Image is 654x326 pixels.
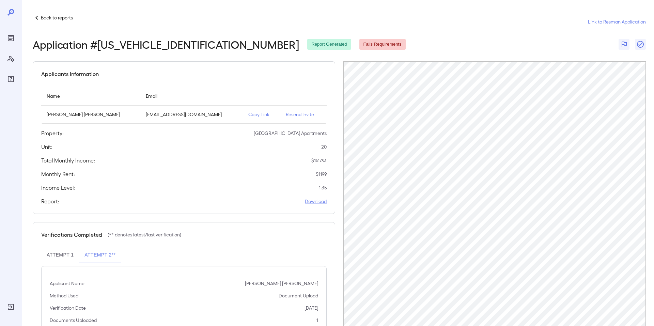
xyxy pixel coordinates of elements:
h2: Application # [US_VEHICLE_IDENTIFICATION_NUMBER] [33,38,299,50]
p: [GEOGRAPHIC_DATA] Apartments [254,130,327,137]
table: simple table [41,86,327,124]
button: Flag Report [619,39,629,50]
p: Back to reports [41,14,73,21]
th: Email [140,86,243,106]
p: $ 1199 [316,171,327,177]
p: (** denotes latest/last verification) [108,231,181,238]
p: 1.35 [319,184,327,191]
a: Download [305,198,327,205]
span: Report Generated [307,41,351,48]
p: [PERSON_NAME] [PERSON_NAME] [47,111,135,118]
p: Document Upload [279,292,318,299]
div: Manage Users [5,53,16,64]
h5: Property: [41,129,64,137]
p: [EMAIL_ADDRESS][DOMAIN_NAME] [146,111,237,118]
div: Reports [5,33,16,44]
h5: Applicants Information [41,70,99,78]
th: Name [41,86,140,106]
p: $ 1617.93 [311,157,327,164]
span: Fails Requirements [359,41,406,48]
p: Copy Link [248,111,275,118]
h5: Income Level: [41,184,75,192]
p: [PERSON_NAME] [PERSON_NAME] [245,280,318,287]
p: Resend Invite [286,111,321,118]
p: Verification Date [50,305,86,311]
h5: Monthly Rent: [41,170,75,178]
p: Method Used [50,292,78,299]
button: Close Report [635,39,646,50]
p: Applicant Name [50,280,84,287]
div: Log Out [5,301,16,312]
div: FAQ [5,74,16,84]
a: Link to Resman Application [588,18,646,25]
h5: Total Monthly Income: [41,156,95,165]
button: Attempt 2** [79,247,121,263]
button: Attempt 1 [41,247,79,263]
p: [DATE] [305,305,318,311]
p: Documents Uploaded [50,317,97,324]
h5: Report: [41,197,59,205]
h5: Verifications Completed [41,231,102,239]
p: 1 [316,317,318,324]
h5: Unit: [41,143,52,151]
p: 20 [321,143,327,150]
